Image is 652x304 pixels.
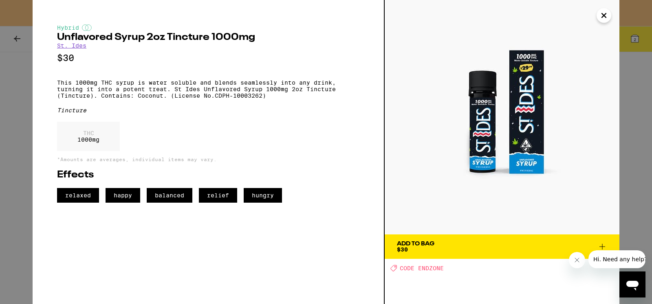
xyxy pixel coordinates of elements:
p: THC [77,130,99,136]
p: $30 [57,53,359,63]
img: hybridColor.svg [82,24,92,31]
p: This 1000mg THC syrup is water soluble and blends seamlessly into any drink, turning it into a po... [57,79,359,99]
iframe: Button to launch messaging window [619,271,645,297]
span: relief [199,188,237,203]
span: hungry [244,188,282,203]
span: relaxed [57,188,99,203]
button: Close [597,8,611,23]
p: *Amounts are averages, individual items may vary. [57,157,359,162]
a: St. Ides [57,42,86,49]
div: Add To Bag [397,241,434,247]
span: happy [106,188,140,203]
span: CODE ENDZONE [400,265,444,271]
h2: Effects [57,170,359,180]
div: Hybrid [57,24,359,31]
span: Hi. Need any help? [5,6,59,12]
span: $30 [397,246,408,253]
span: balanced [147,188,192,203]
h2: Unflavored Syrup 2oz Tincture 1000mg [57,33,359,42]
button: Add To Bag$30 [385,234,619,259]
iframe: Message from company [588,250,645,268]
div: 1000 mg [57,122,120,151]
iframe: Close message [569,252,585,268]
div: Tincture [57,107,359,114]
